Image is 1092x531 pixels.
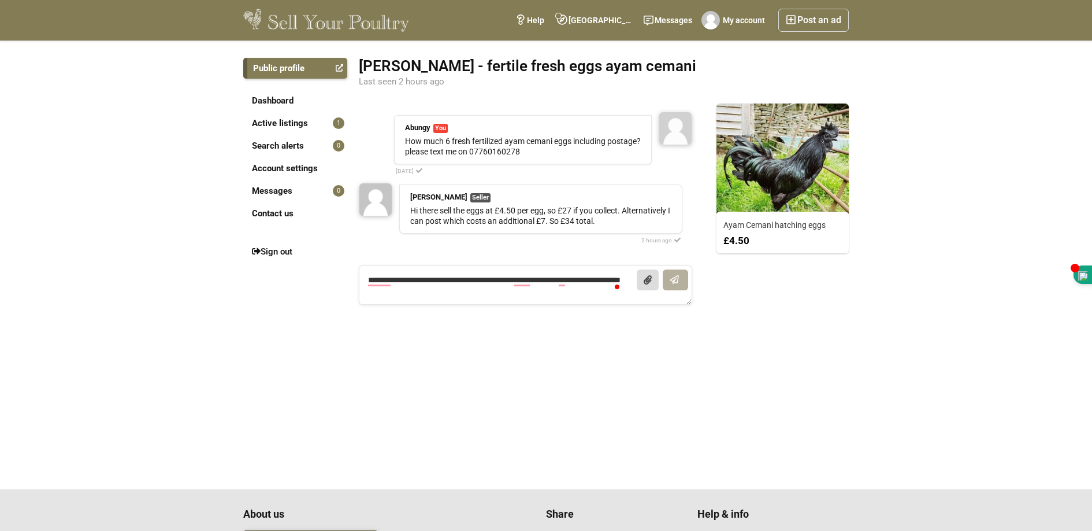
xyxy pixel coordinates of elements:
[243,58,347,79] a: Public profile
[243,135,347,156] a: Search alerts0
[697,508,834,521] h4: Help & info
[699,9,771,32] a: My account
[718,235,848,245] div: £4.50
[243,203,347,224] a: Contact us
[659,112,692,145] img: Abungy
[433,124,448,133] span: You
[551,9,637,32] a: [GEOGRAPHIC_DATA], [GEOGRAPHIC_DATA]
[359,183,392,216] img: Thomas harney
[359,265,692,305] textarea: To enrich screen reader interactions, please activate Accessibility in Grammarly extension settings
[243,90,347,111] a: Dashboard
[243,508,477,521] h4: About us
[243,113,347,134] a: Active listings1
[546,508,683,521] h4: Share
[509,9,551,32] a: Help
[637,9,699,32] a: Messages
[716,104,849,214] img: 2935_thumbnail.jpg
[333,185,344,197] span: 0
[410,193,467,201] strong: [PERSON_NAME]
[778,9,849,32] a: Post an ad
[333,140,344,152] span: 0
[243,241,347,262] a: Sign out
[470,193,491,202] span: Seller
[243,158,347,179] a: Account settings
[410,205,671,226] div: Hi there sell the eggs at £4.50 per egg, so £27 if you collect. Alternatively I can post which co...
[723,220,826,230] a: Ayam Cemani hatching eggs
[333,117,344,129] span: 1
[701,11,720,30] img: Abungy
[359,58,849,74] div: [PERSON_NAME] - fertile fresh eggs ayam cemani
[243,9,409,32] img: Sell Your Poultry
[405,136,641,157] div: How much 6 fresh fertilized ayam cemani eggs including postage? please text me on 07760160278
[405,123,430,132] strong: Abungy
[359,77,849,86] div: Last seen 2 hours ago
[243,180,347,201] a: Messages0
